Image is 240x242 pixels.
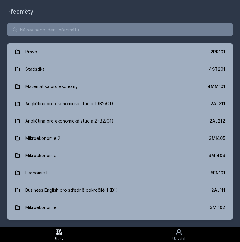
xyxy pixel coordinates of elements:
div: Ekonomie I. [25,167,48,179]
div: 2AJ111 [211,187,225,193]
div: Statistika [25,63,45,75]
div: 2AJ211 [210,101,225,107]
div: Mikroekonomie I [25,201,59,214]
a: Právo 2PR101 [7,43,233,60]
div: Matematika pro ekonomy [25,80,78,93]
div: 4ST201 [209,66,225,72]
div: Právo [25,46,37,58]
a: Statistika 4ST201 [7,60,233,78]
a: Hospodářské dějiny 5HD200 [7,216,233,233]
a: Mikroekonomie 3MI403 [7,147,233,164]
a: Mikroekonomie I 3MI102 [7,199,233,216]
a: Matematika pro ekonomy 4MM101 [7,78,233,95]
div: 2PR101 [210,49,225,55]
div: 3MI403 [209,152,225,159]
a: Ekonomie I. 5EN101 [7,164,233,181]
div: Hospodářské dějiny [25,219,66,231]
div: 5EN101 [211,170,225,176]
div: 3MI405 [209,135,225,141]
div: Angličtina pro ekonomická studia 1 (B2/C1) [25,98,113,110]
div: 4MM101 [208,83,225,90]
a: Mikroekonomie 2 3MI405 [7,130,233,147]
a: Business English pro středně pokročilé 1 (B1) 2AJ111 [7,181,233,199]
h1: Předměty [7,7,233,16]
input: Název nebo ident předmětu… [7,23,233,36]
div: 2AJ212 [209,118,225,124]
div: Business English pro středně pokročilé 1 (B1) [25,184,118,196]
div: Mikroekonomie 2 [25,132,60,144]
div: Angličtina pro ekonomická studia 2 (B2/C1) [25,115,114,127]
div: 3MI102 [210,204,225,211]
a: Angličtina pro ekonomická studia 1 (B2/C1) 2AJ211 [7,95,233,112]
div: Uživatel [172,236,185,241]
div: Mikroekonomie [25,149,56,162]
div: Study [55,236,64,241]
a: Angličtina pro ekonomická studia 2 (B2/C1) 2AJ212 [7,112,233,130]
